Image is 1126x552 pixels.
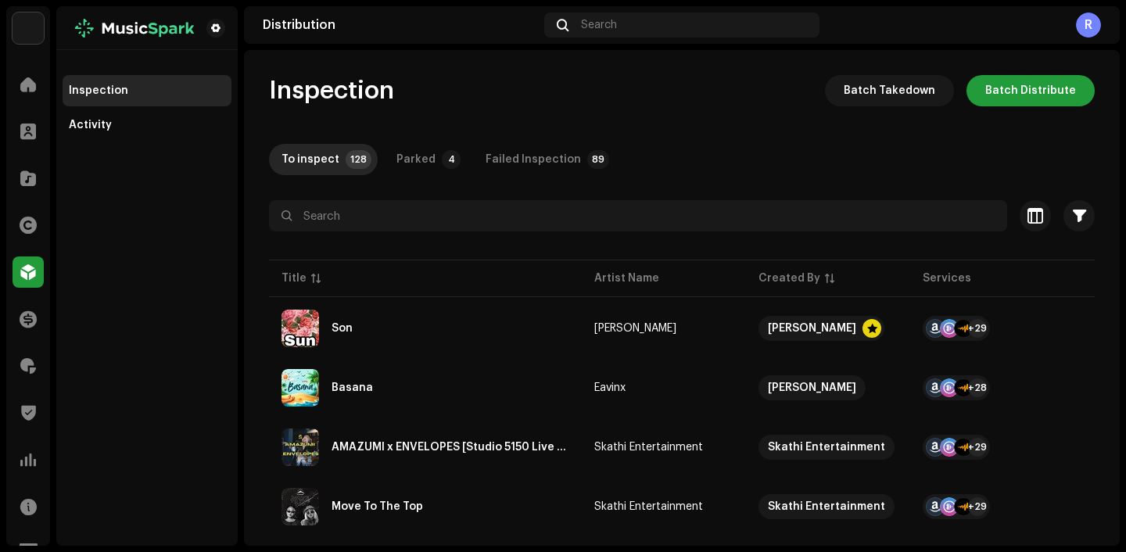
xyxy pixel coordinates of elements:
p-badge: 89 [587,150,609,169]
span: Batch Takedown [844,75,935,106]
div: [PERSON_NAME] [768,375,856,400]
div: Skathi Entertainment [768,494,885,519]
div: To inspect [281,144,339,175]
re-m-nav-item: Inspection [63,75,231,106]
span: Eavinx [594,382,733,393]
div: [PERSON_NAME] [594,323,676,334]
div: AMAZUMI x ENVELOPES [Studio 5150 Live Session] [332,442,569,453]
span: Batch Distribute [985,75,1076,106]
span: Skathi Entertainment [758,494,898,519]
button: Batch Distribute [966,75,1095,106]
span: Skathi Entertainment [594,501,733,512]
button: Batch Takedown [825,75,954,106]
div: Skathi Entertainment [594,501,703,512]
div: Skathi Entertainment [768,435,885,460]
div: Distribution [263,19,538,31]
span: Skathi Entertainment [758,435,898,460]
img: b012e8be-3435-4c6f-a0fa-ef5940768437 [69,19,200,38]
input: Search [269,200,1007,231]
p-badge: 128 [346,150,371,169]
div: Title [281,271,307,286]
div: Created By [758,271,820,286]
div: Basana [332,382,373,393]
div: Son [332,323,353,334]
div: Failed Inspection [486,144,581,175]
span: Skathi Entertainment [594,442,733,453]
img: a359df4b-d8b0-4d1c-857d-cc16b97a561c [281,369,319,407]
span: Bishnu Kunwar [758,316,898,341]
div: R [1076,13,1101,38]
div: Eavinx [594,382,626,393]
div: +29 [968,319,987,338]
span: Inspection [269,75,394,106]
div: Move To The Top [332,501,423,512]
re-m-nav-item: Activity [63,109,231,141]
span: Alija Maya Kumari [594,323,733,334]
p-badge: 4 [442,150,461,169]
div: Parked [396,144,436,175]
span: Sumit Mallik [758,375,898,400]
div: [PERSON_NAME] [768,316,856,341]
span: Search [581,19,617,31]
img: bc4c4277-71b2-49c5-abdf-ca4e9d31f9c1 [13,13,44,44]
div: +29 [968,497,987,516]
div: Activity [69,119,112,131]
div: Skathi Entertainment [594,442,703,453]
div: +29 [968,438,987,457]
div: Inspection [69,84,128,97]
img: 2ad2e464-3749-4f41-b18e-366889bc73db [281,310,319,347]
img: 76c6803a-3ab4-4a60-8e55-7cc5fb6aba9c [281,428,319,466]
div: +28 [968,378,987,397]
img: ee57ced0-4f3b-48e3-84c2-0d5961256ede [281,488,319,525]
